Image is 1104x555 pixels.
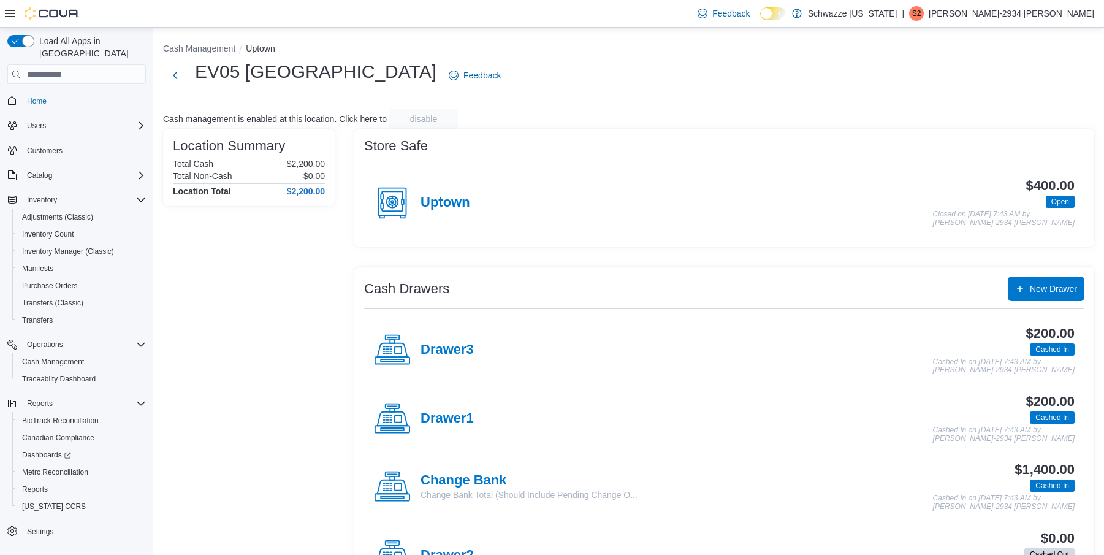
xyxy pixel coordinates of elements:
[808,6,897,21] p: Schwazze [US_STATE]
[287,159,325,169] p: $2,200.00
[933,494,1075,511] p: Cashed In on [DATE] 7:43 AM by [PERSON_NAME]-2934 [PERSON_NAME]
[2,167,151,184] button: Catalog
[22,337,68,352] button: Operations
[27,146,63,156] span: Customers
[933,210,1075,227] p: Closed on [DATE] 7:43 AM by [PERSON_NAME]-2934 [PERSON_NAME]
[1015,462,1075,477] h3: $1,400.00
[1035,480,1069,491] span: Cashed In
[364,281,449,296] h3: Cash Drawers
[195,59,436,84] h1: EV05 [GEOGRAPHIC_DATA]
[902,6,904,21] p: |
[912,6,921,21] span: S2
[1046,196,1075,208] span: Open
[22,281,78,291] span: Purchase Orders
[22,524,146,539] span: Settings
[17,278,83,293] a: Purchase Orders
[444,63,506,88] a: Feedback
[1041,531,1075,546] h3: $0.00
[22,229,74,239] span: Inventory Count
[22,298,83,308] span: Transfers (Classic)
[2,522,151,540] button: Settings
[22,118,146,133] span: Users
[17,465,93,480] a: Metrc Reconciliation
[17,482,53,497] a: Reports
[17,499,146,514] span: Washington CCRS
[12,277,151,294] button: Purchase Orders
[12,412,151,429] button: BioTrack Reconciliation
[2,395,151,412] button: Reports
[27,170,52,180] span: Catalog
[17,261,58,276] a: Manifests
[34,35,146,59] span: Load All Apps in [GEOGRAPHIC_DATA]
[27,121,46,131] span: Users
[163,42,1094,57] nav: An example of EuiBreadcrumbs
[2,336,151,353] button: Operations
[17,313,146,327] span: Transfers
[364,139,428,153] h3: Store Safe
[12,243,151,260] button: Inventory Manager (Classic)
[17,372,146,386] span: Traceabilty Dashboard
[27,195,57,205] span: Inventory
[17,413,104,428] a: BioTrack Reconciliation
[27,340,63,350] span: Operations
[22,212,93,222] span: Adjustments (Classic)
[173,186,231,196] h4: Location Total
[17,431,146,445] span: Canadian Compliance
[163,114,387,124] p: Cash management is enabled at this location. Click here to
[421,411,474,427] h4: Drawer1
[410,113,437,125] span: disable
[17,465,146,480] span: Metrc Reconciliation
[1035,412,1069,423] span: Cashed In
[760,7,786,20] input: Dark Mode
[12,226,151,243] button: Inventory Count
[1030,411,1075,424] span: Cashed In
[17,413,146,428] span: BioTrack Reconciliation
[2,117,151,134] button: Users
[1008,277,1084,301] button: New Drawer
[760,20,761,21] span: Dark Mode
[22,524,58,539] a: Settings
[421,489,638,501] p: Change Bank Total (Should Include Pending Change O...
[12,429,151,446] button: Canadian Compliance
[712,7,750,20] span: Feedback
[933,426,1075,443] p: Cashed In on [DATE] 7:43 AM by [PERSON_NAME]-2934 [PERSON_NAME]
[22,357,84,367] span: Cash Management
[22,264,53,274] span: Manifests
[17,227,146,242] span: Inventory Count
[12,294,151,312] button: Transfers (Classic)
[909,6,924,21] div: Steven-2934 Fuentes
[246,44,275,53] button: Uptown
[12,312,151,329] button: Transfers
[12,481,151,498] button: Reports
[22,396,146,411] span: Reports
[27,399,53,408] span: Reports
[17,354,89,369] a: Cash Management
[22,396,58,411] button: Reports
[2,91,151,109] button: Home
[173,139,285,153] h3: Location Summary
[22,433,94,443] span: Canadian Compliance
[1026,178,1075,193] h3: $400.00
[12,498,151,515] button: [US_STATE] CCRS
[1030,343,1075,356] span: Cashed In
[163,44,235,53] button: Cash Management
[17,372,101,386] a: Traceabilty Dashboard
[22,374,96,384] span: Traceabilty Dashboard
[933,358,1075,375] p: Cashed In on [DATE] 7:43 AM by [PERSON_NAME]-2934 [PERSON_NAME]
[17,261,146,276] span: Manifests
[22,450,71,460] span: Dashboards
[17,431,99,445] a: Canadian Compliance
[303,171,325,181] p: $0.00
[287,186,325,196] h4: $2,200.00
[17,210,146,224] span: Adjustments (Classic)
[12,370,151,388] button: Traceabilty Dashboard
[27,527,53,537] span: Settings
[22,193,146,207] span: Inventory
[17,244,119,259] a: Inventory Manager (Classic)
[1035,344,1069,355] span: Cashed In
[17,313,58,327] a: Transfers
[173,171,232,181] h6: Total Non-Cash
[22,467,88,477] span: Metrc Reconciliation
[2,142,151,159] button: Customers
[12,464,151,481] button: Metrc Reconciliation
